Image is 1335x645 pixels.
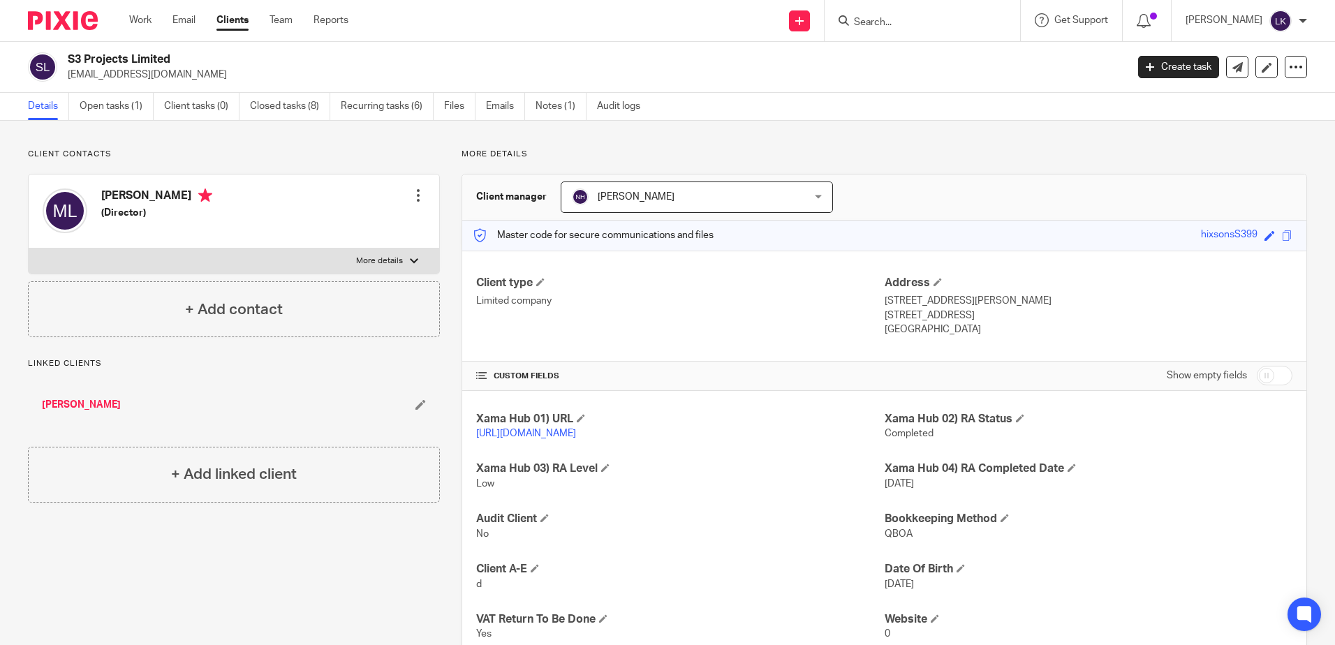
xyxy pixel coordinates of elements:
[1167,369,1247,383] label: Show empty fields
[1054,15,1108,25] span: Get Support
[250,93,330,120] a: Closed tasks (8)
[476,629,492,639] span: Yes
[80,93,154,120] a: Open tasks (1)
[885,461,1292,476] h4: Xama Hub 04) RA Completed Date
[1269,10,1292,32] img: svg%3E
[356,255,403,267] p: More details
[198,188,212,202] i: Primary
[476,371,884,382] h4: CUSTOM FIELDS
[476,579,482,589] span: d
[476,612,884,627] h4: VAT Return To Be Done
[1201,228,1257,244] div: hixsonsS399
[885,322,1292,336] p: [GEOGRAPHIC_DATA]
[885,276,1292,290] h4: Address
[885,294,1292,308] p: [STREET_ADDRESS][PERSON_NAME]
[43,188,87,233] img: svg%3E
[885,529,913,539] span: QBOA
[42,398,121,412] a: [PERSON_NAME]
[473,228,714,242] p: Master code for secure communications and files
[853,17,978,29] input: Search
[476,429,576,438] a: [URL][DOMAIN_NAME]
[885,479,914,489] span: [DATE]
[885,512,1292,526] h4: Bookkeeping Method
[68,52,907,67] h2: S3 Projects Limited
[486,93,525,120] a: Emails
[129,13,152,27] a: Work
[68,68,1117,82] p: [EMAIL_ADDRESS][DOMAIN_NAME]
[444,93,475,120] a: Files
[28,93,69,120] a: Details
[462,149,1307,160] p: More details
[476,276,884,290] h4: Client type
[1186,13,1262,27] p: [PERSON_NAME]
[172,13,196,27] a: Email
[185,299,283,320] h4: + Add contact
[476,461,884,476] h4: Xama Hub 03) RA Level
[598,192,674,202] span: [PERSON_NAME]
[476,190,547,204] h3: Client manager
[476,562,884,577] h4: Client A-E
[270,13,293,27] a: Team
[341,93,434,120] a: Recurring tasks (6)
[536,93,587,120] a: Notes (1)
[885,579,914,589] span: [DATE]
[28,11,98,30] img: Pixie
[476,294,884,308] p: Limited company
[885,612,1292,627] h4: Website
[597,93,651,120] a: Audit logs
[885,562,1292,577] h4: Date Of Birth
[476,512,884,526] h4: Audit Client
[885,309,1292,322] p: [STREET_ADDRESS]
[885,429,934,438] span: Completed
[101,206,212,220] h5: (Director)
[1138,56,1219,78] a: Create task
[28,52,57,82] img: svg%3E
[476,529,489,539] span: No
[476,479,494,489] span: Low
[164,93,239,120] a: Client tasks (0)
[885,412,1292,427] h4: Xama Hub 02) RA Status
[216,13,249,27] a: Clients
[28,149,440,160] p: Client contacts
[171,464,297,485] h4: + Add linked client
[101,188,212,206] h4: [PERSON_NAME]
[476,412,884,427] h4: Xama Hub 01) URL
[28,358,440,369] p: Linked clients
[885,629,890,639] span: 0
[314,13,348,27] a: Reports
[572,188,589,205] img: svg%3E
